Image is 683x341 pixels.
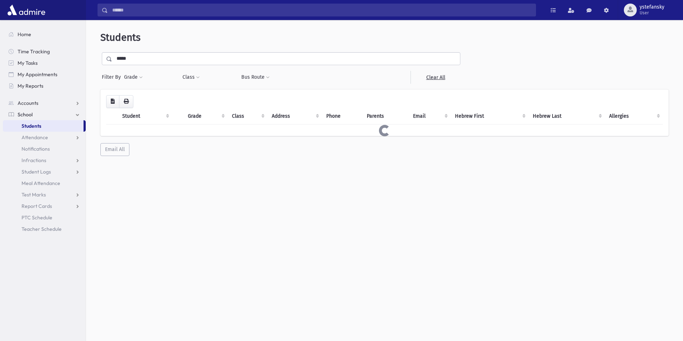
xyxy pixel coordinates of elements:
button: Print [119,95,133,108]
a: School [3,109,86,120]
img: AdmirePro [6,3,47,17]
span: My Reports [18,83,43,89]
input: Search [108,4,536,16]
a: Accounts [3,97,86,109]
a: Report Cards [3,200,86,212]
span: Test Marks [22,191,46,198]
span: My Tasks [18,60,38,66]
a: Meal Attendance [3,177,86,189]
button: Grade [124,71,143,84]
span: Students [100,31,141,43]
a: PTC Schedule [3,212,86,223]
a: My Tasks [3,57,86,69]
span: Home [18,31,31,38]
th: Parents [362,108,409,125]
span: Student Logs [22,169,51,175]
span: Teacher Schedule [22,226,62,232]
a: Notifications [3,143,86,155]
span: Accounts [18,100,38,106]
span: Meal Attendance [22,180,60,186]
th: Phone [322,108,362,125]
span: Attendance [22,134,48,141]
span: User [640,10,664,16]
span: School [18,111,33,118]
button: Class [182,71,200,84]
span: Notifications [22,146,50,152]
a: Students [3,120,84,132]
th: Grade [184,108,227,125]
th: Hebrew First [451,108,528,125]
span: Infractions [22,157,46,164]
button: CSV [106,95,119,108]
th: Student [118,108,172,125]
a: Time Tracking [3,46,86,57]
span: Time Tracking [18,48,50,55]
span: My Appointments [18,71,57,78]
span: PTC Schedule [22,214,52,221]
a: My Reports [3,80,86,92]
span: Filter By [102,73,124,81]
a: Infractions [3,155,86,166]
th: Allergies [605,108,663,125]
a: Test Marks [3,189,86,200]
a: Attendance [3,132,86,143]
a: Home [3,29,86,40]
th: Hebrew Last [528,108,605,125]
a: My Appointments [3,69,86,80]
span: Students [22,123,41,129]
th: Class [228,108,268,125]
a: Student Logs [3,166,86,177]
a: Clear All [411,71,460,84]
th: Address [267,108,322,125]
a: Teacher Schedule [3,223,86,235]
span: Report Cards [22,203,52,209]
button: Bus Route [241,71,270,84]
th: Email [409,108,451,125]
span: ystefansky [640,4,664,10]
button: Email All [100,143,129,156]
